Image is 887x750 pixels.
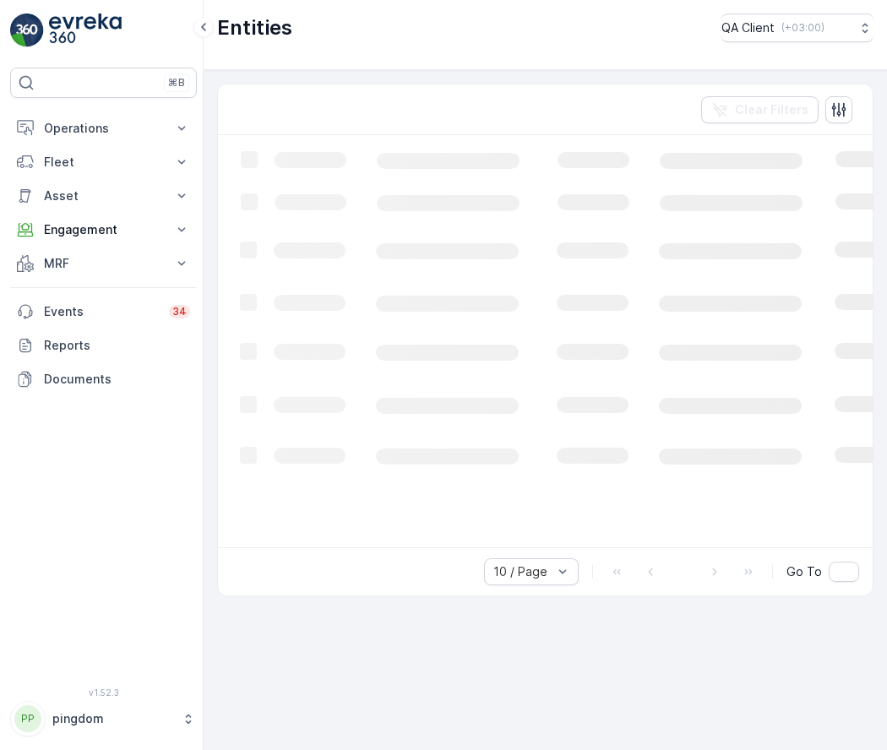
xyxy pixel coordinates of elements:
button: Operations [10,111,197,145]
span: v 1.52.3 [10,687,197,698]
p: pingdom [52,710,173,727]
a: Events34 [10,295,197,329]
p: Events [44,303,159,320]
p: ( +03:00 ) [781,21,824,35]
p: MRF [44,255,163,272]
p: ⌘B [168,76,185,90]
p: Entities [217,14,292,41]
img: logo_light-DOdMpM7g.png [49,14,122,47]
a: Documents [10,362,197,396]
p: Engagement [44,221,163,238]
p: Clear Filters [735,101,808,118]
p: QA Client [721,19,775,36]
button: Asset [10,179,197,213]
span: Go To [786,563,822,580]
a: Reports [10,329,197,362]
p: Documents [44,371,190,388]
p: Asset [44,187,163,204]
p: 34 [172,305,187,318]
p: Operations [44,120,163,137]
button: Engagement [10,213,197,247]
button: QA Client(+03:00) [721,14,873,42]
button: Fleet [10,145,197,179]
p: Reports [44,337,190,354]
button: PPpingdom [10,701,197,736]
img: logo [10,14,44,47]
button: Clear Filters [701,96,819,123]
div: PP [14,705,41,732]
button: MRF [10,247,197,280]
p: Fleet [44,154,163,171]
